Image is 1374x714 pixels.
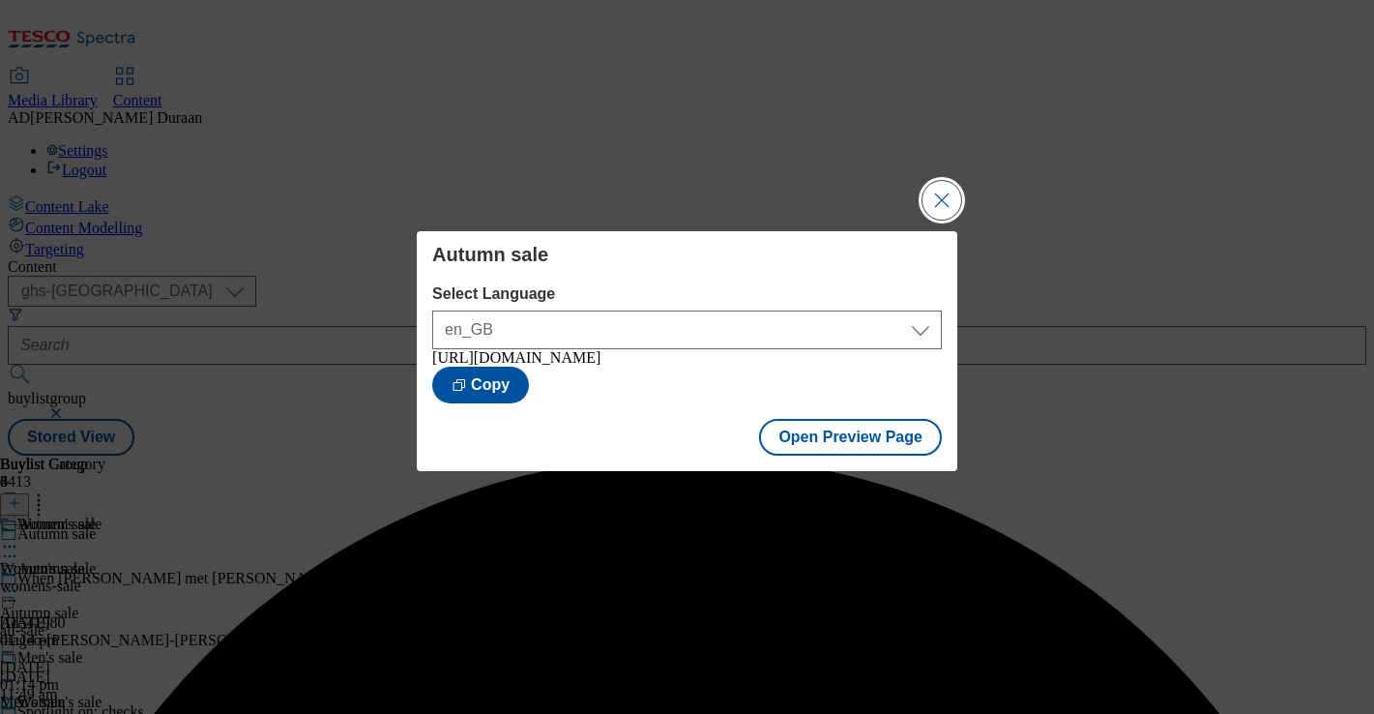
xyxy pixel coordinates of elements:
label: Select Language [432,285,942,303]
button: Open Preview Page [759,419,942,456]
button: Close Modal [922,181,961,220]
button: Copy [432,367,529,403]
h4: Autumn sale [432,243,942,266]
div: Modal [417,231,957,471]
div: [URL][DOMAIN_NAME] [432,349,942,367]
